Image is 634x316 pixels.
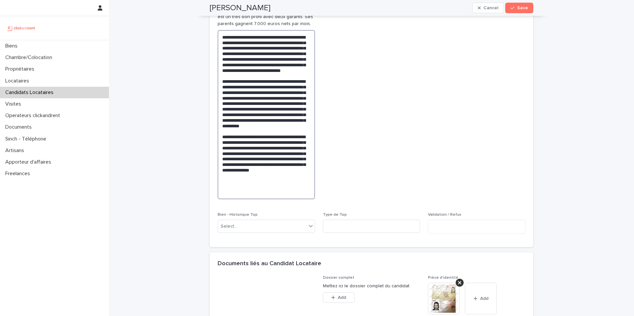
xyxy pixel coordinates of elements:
p: Mettez ici le dossier complet du candidat [323,283,420,290]
button: Cancel [472,3,504,13]
img: UCB0brd3T0yccxBKYDjQ [5,21,37,35]
span: Validation / Refus [428,213,461,217]
button: Save [505,3,533,13]
div: Select... [221,223,237,230]
p: Freelances [3,171,35,177]
button: Add [465,283,497,314]
p: Sinch - Téléphone [3,136,52,142]
span: Add [338,295,346,300]
p: Apporteur d'affaires [3,159,56,165]
span: Pièce d'identité [428,276,458,280]
p: Artisans [3,147,29,154]
p: Documents [3,124,37,130]
p: Chambre/Colocation [3,54,57,61]
span: Type de Top [323,213,347,217]
h2: Documents liés au Candidat Locataire [218,260,321,268]
p: Biens [3,43,23,49]
span: Add [480,296,488,301]
button: Add [323,292,355,303]
p: Propriétaires [3,66,40,72]
span: Dossier complet [323,276,354,280]
span: Cancel [483,6,498,10]
p: Operateurs clickandrent [3,112,65,119]
p: Candidats Locataires [3,89,59,96]
h2: [PERSON_NAME] [210,3,270,13]
p: Visites [3,101,26,107]
p: Locataires [3,78,34,84]
span: Bien - Historique Top [218,213,258,217]
span: Save [517,6,528,10]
